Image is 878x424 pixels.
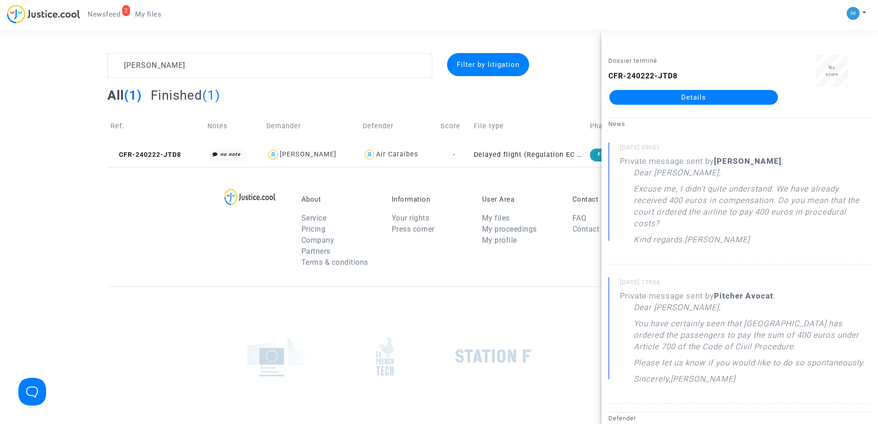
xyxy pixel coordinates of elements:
div: [PERSON_NAME] [280,150,336,158]
span: My files [135,10,161,18]
a: Press corner [392,225,435,233]
span: (1) [124,88,142,103]
span: - [453,151,455,159]
p: Information [392,195,468,203]
p: Kind regards. [634,234,685,250]
small: [DATE] 17h04 [620,278,871,290]
td: Delayed flight (Regulation EC 261/2004) [471,143,587,167]
p: Excuse me, I didn't quite understand. We have already received 400 euros in compensation. Do you ... [634,183,871,234]
td: Demander [263,110,359,143]
img: french_tech.png [376,337,394,376]
small: [DATE] 09h01 [620,143,871,155]
img: stationf.png [455,349,531,363]
b: [PERSON_NAME] [714,156,782,166]
td: Phase [587,110,643,143]
p: You have certainly seen that [GEOGRAPHIC_DATA] has ordered the passengers to pay the sum of 400 e... [634,318,871,357]
p: Sincerely, [634,373,671,389]
a: Service [301,214,327,222]
td: Notes [204,110,263,143]
i: no note [220,151,241,157]
a: Company [301,236,335,245]
a: 2Newsfeed [80,7,128,21]
a: FAQ [572,214,587,222]
a: My profile [482,236,517,245]
iframe: Help Scout Beacon - Open [18,378,46,406]
span: CFR-240222-JTD8 [111,151,181,159]
b: Pitcher Avocat [714,291,773,300]
a: My files [128,7,169,21]
span: (1) [202,88,220,103]
img: logo-lg.svg [224,189,276,205]
img: jc-logo.svg [7,5,80,24]
span: Filter by litigation [457,60,519,69]
p: Dear [PERSON_NAME], [634,302,721,318]
td: Score [437,110,471,143]
a: Your rights [392,214,430,222]
small: Defender [608,415,636,422]
span: Finished [151,88,202,103]
p: [PERSON_NAME] [671,373,736,389]
span: Newsfeed [88,10,120,18]
div: Private message sent by : [620,290,871,389]
img: a105443982b9e25553e3eed4c9f672e7 [847,7,860,20]
img: europe_commision.png [247,336,305,376]
p: About [301,195,378,203]
a: My files [482,214,510,222]
div: Private message sent by : [620,155,871,250]
div: 2 [122,5,130,16]
td: File type [471,110,587,143]
b: CFR-240222-JTD8 [608,72,678,80]
a: Partners [301,247,330,256]
small: News [608,120,625,127]
span: No score [825,65,838,77]
a: Terms & conditions [301,258,368,267]
td: Defender [359,110,437,143]
a: My proceedings [482,225,537,233]
p: Please let us know if you would like to do so spontaneously. [634,357,865,373]
div: Air Caraibes [376,150,418,158]
span: All [107,88,124,103]
td: Ref. [107,110,205,143]
a: Details [609,90,778,105]
p: User Area [482,195,559,203]
p: Dear [PERSON_NAME], [634,167,721,183]
img: icon-user.svg [266,148,280,161]
img: icon-user.svg [363,148,376,161]
a: Contact [572,225,600,233]
p: [PERSON_NAME] [685,234,750,250]
div: Finished [590,149,628,161]
a: Pricing [301,225,326,233]
small: Dossier terminé [608,57,657,64]
p: Contact [572,195,649,203]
